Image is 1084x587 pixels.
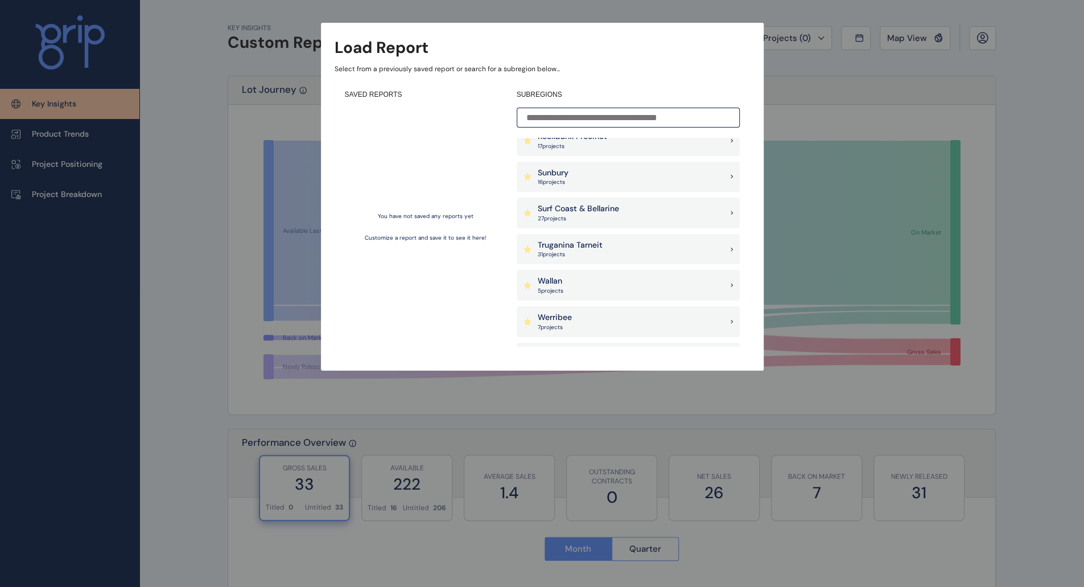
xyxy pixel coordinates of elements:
p: 31 project s [538,251,603,258]
h3: Load Report [335,36,428,59]
p: 27 project s [538,215,619,223]
p: 5 project s [538,287,563,295]
p: Customize a report and save it to see it here! [365,234,487,242]
p: Truganina Tarneit [538,240,603,251]
p: 17 project s [538,142,607,150]
p: Wallan [538,276,563,287]
h4: SUBREGIONS [517,90,740,100]
p: 16 project s [538,178,568,186]
p: Sunbury [538,167,568,179]
p: Select from a previously saved report or search for a subregion below... [335,64,750,74]
h4: SAVED REPORTS [345,90,506,100]
p: 7 project s [538,323,572,331]
p: Werribee [538,312,572,323]
p: You have not saved any reports yet [378,212,473,220]
p: Surf Coast & Bellarine [538,203,619,215]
